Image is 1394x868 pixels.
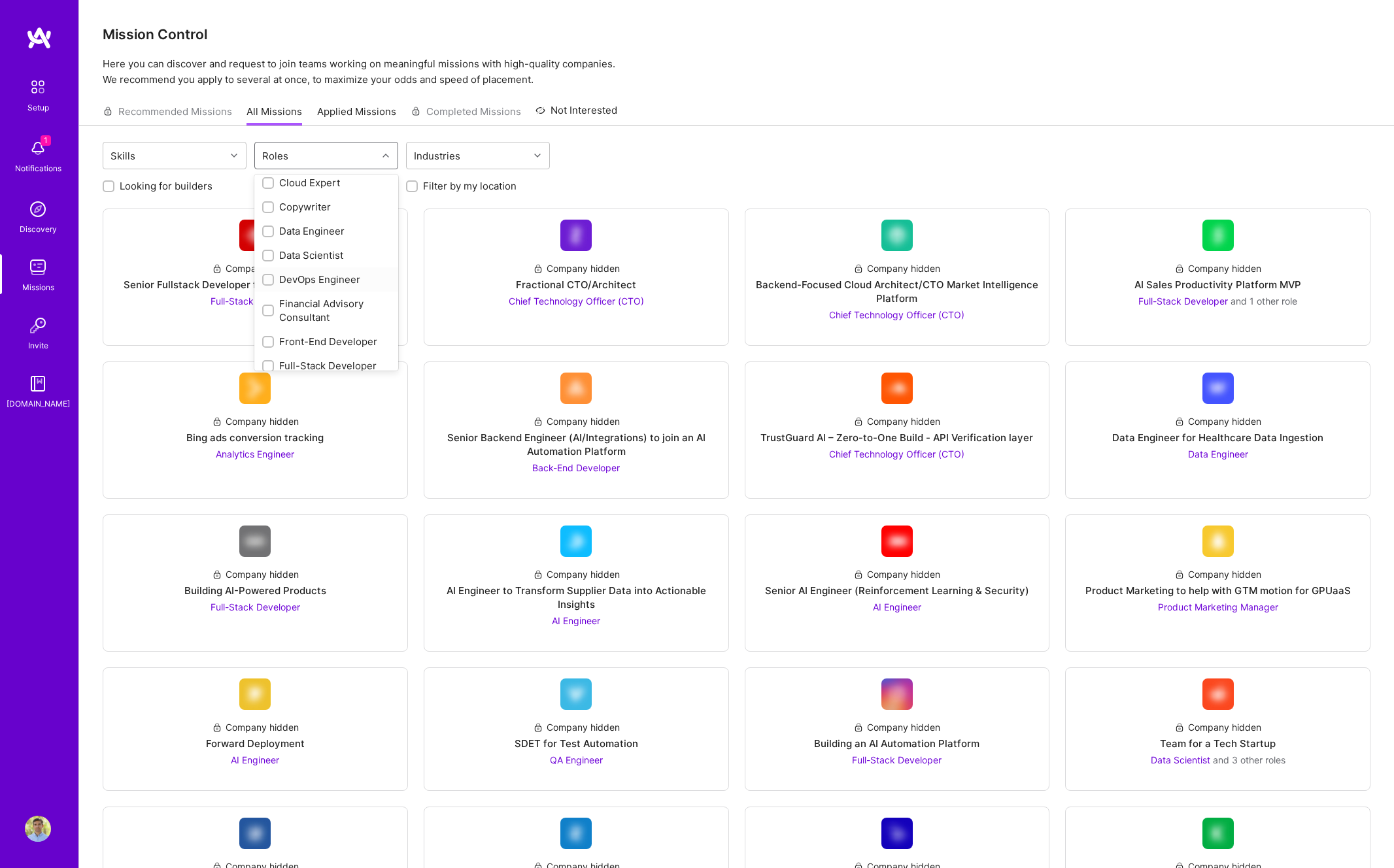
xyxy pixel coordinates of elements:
img: logo [26,26,52,50]
h3: Mission Control [103,26,1370,42]
img: guide book [25,371,51,397]
img: setup [24,73,52,101]
label: Looking for builders [120,179,212,193]
span: Full-Stack Developer [1138,295,1228,307]
img: Company Logo [560,220,592,251]
span: Data Engineer [1188,448,1248,459]
img: Company Logo [1202,526,1234,557]
img: Company Logo [1202,220,1234,251]
img: Company Logo [560,678,592,710]
div: Team for a Tech Startup [1160,737,1276,750]
div: Data Engineer [262,224,390,238]
span: AI Engineer [552,615,600,626]
div: AI Sales Productivity Platform MVP [1134,278,1301,292]
span: QA Engineer [550,754,603,765]
span: and 1 other role [1231,295,1297,307]
div: Invite [28,339,48,352]
a: Company LogoCompany hiddenSDET for Test AutomationQA Engineer [435,678,718,780]
img: Company Logo [239,373,271,404]
div: Data Scientist [262,248,390,262]
span: Chief Technology Officer (CTO) [829,448,964,459]
a: All Missions [246,105,302,126]
img: Company Logo [1202,818,1234,849]
img: discovery [25,196,51,222]
a: Company LogoCompany hiddenSenior Backend Engineer (AI/Integrations) to join an AI Automation Plat... [435,373,718,488]
div: Backend-Focused Cloud Architect/CTO Market Intelligence Platform [756,278,1039,305]
img: Company Logo [881,818,913,849]
a: Company LogoCompany hiddenAI Sales Productivity Platform MVPFull-Stack Developer and 1 other role [1076,220,1359,335]
div: Company hidden [853,261,940,275]
a: Company LogoCompany hiddenFractional CTO/ArchitectChief Technology Officer (CTO) [435,220,718,335]
div: Senior AI Engineer (Reinforcement Learning & Security) [765,584,1029,597]
a: Company LogoCompany hiddenProduct Marketing to help with GTM motion for GPUaaSProduct Marketing M... [1076,526,1359,641]
div: Company hidden [1174,720,1261,734]
div: Building an AI Automation Platform [814,737,979,750]
span: AI Engineer [873,601,921,612]
p: Here you can discover and request to join teams working on meaningful missions with high-quality ... [103,56,1370,88]
img: Company Logo [239,678,271,710]
a: User Avatar [22,816,54,842]
div: Fractional CTO/Architect [516,278,636,292]
img: Company Logo [881,373,913,404]
div: Company hidden [212,261,299,275]
div: Company hidden [1174,414,1261,428]
div: Company hidden [212,414,299,428]
img: Company Logo [881,220,913,251]
div: Roles [259,146,292,165]
label: Filter by my location [423,179,517,193]
div: Company hidden [533,567,620,581]
img: Company Logo [1202,678,1234,710]
div: Financial Advisory Consultant [262,297,390,324]
div: Notifications [15,161,61,175]
div: Company hidden [212,567,299,581]
div: Company hidden [533,414,620,428]
div: Front-End Developer [262,335,390,348]
a: Company LogoCompany hiddenBuilding an AI Automation PlatformFull-Stack Developer [756,678,1039,780]
img: Company Logo [239,526,271,557]
a: Company LogoCompany hiddenBuilding AI-Powered ProductsFull-Stack Developer [114,526,397,641]
div: Building AI-Powered Products [184,584,326,597]
span: Product Marketing Manager [1158,601,1278,612]
div: Cloud Expert [262,176,390,190]
div: Setup [27,101,49,114]
span: and 3 other roles [1213,754,1285,765]
img: Company Logo [560,526,592,557]
span: Chief Technology Officer (CTO) [509,295,644,307]
img: Company Logo [239,818,271,849]
span: 1 [41,135,51,146]
div: DevOps Engineer [262,273,390,286]
span: Back-End Developer [532,462,620,473]
img: teamwork [25,254,51,280]
a: Company LogoCompany hiddenSenior Fullstack Developer for AI Payments AutomationFull-Stack Developer [114,220,397,335]
div: SDET for Test Automation [515,737,638,750]
div: Bing ads conversion tracking [186,431,324,444]
span: AI Engineer [231,754,279,765]
a: Company LogoCompany hiddenAI Engineer to Transform Supplier Data into Actionable InsightsAI Engineer [435,526,718,641]
div: Product Marketing to help with GTM motion for GPUaaS [1085,584,1351,597]
span: Chief Technology Officer (CTO) [829,309,964,320]
a: Company LogoCompany hiddenBing ads conversion trackingAnalytics Engineer [114,373,397,488]
div: Industries [411,146,464,165]
span: Full-Stack Developer [852,754,942,765]
img: Company Logo [881,526,913,557]
span: Analytics Engineer [216,448,294,459]
div: Company hidden [212,720,299,734]
div: Company hidden [533,720,620,734]
div: Company hidden [1174,567,1261,581]
span: Full-Stack Developer [211,601,300,612]
a: Company LogoCompany hiddenTeam for a Tech StartupData Scientist and 3 other roles [1076,678,1359,780]
div: Forward Deployment [206,737,305,750]
div: Senior Backend Engineer (AI/Integrations) to join an AI Automation Platform [435,431,718,458]
img: Company Logo [560,818,592,849]
img: Invite [25,312,51,339]
img: Company Logo [1202,373,1234,404]
a: Company LogoCompany hiddenData Engineer for Healthcare Data IngestionData Engineer [1076,373,1359,488]
a: Company LogoCompany hiddenSenior AI Engineer (Reinforcement Learning & Security)AI Engineer [756,526,1039,641]
div: Discovery [20,222,57,236]
img: Company Logo [881,678,913,710]
a: Company LogoCompany hiddenBackend-Focused Cloud Architect/CTO Market Intelligence PlatformChief T... [756,220,1039,335]
div: Company hidden [533,261,620,275]
span: Data Scientist [1151,754,1210,765]
div: AI Engineer to Transform Supplier Data into Actionable Insights [435,584,718,611]
a: Applied Missions [317,105,396,126]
